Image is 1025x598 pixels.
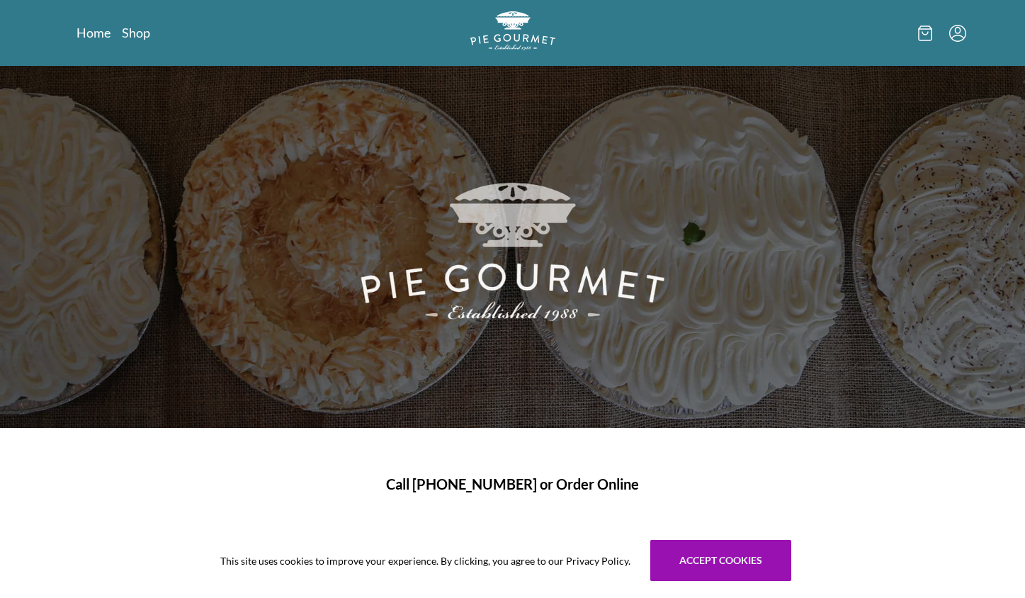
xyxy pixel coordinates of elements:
a: Home [77,24,111,41]
button: Accept cookies [650,540,791,581]
a: Shop [122,24,150,41]
h1: Call [PHONE_NUMBER] or Order Online [94,473,932,495]
span: This site uses cookies to improve your experience. By clicking, you agree to our Privacy Policy. [220,553,630,568]
img: logo [470,11,555,50]
button: Menu [949,25,966,42]
a: Logo [470,11,555,55]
